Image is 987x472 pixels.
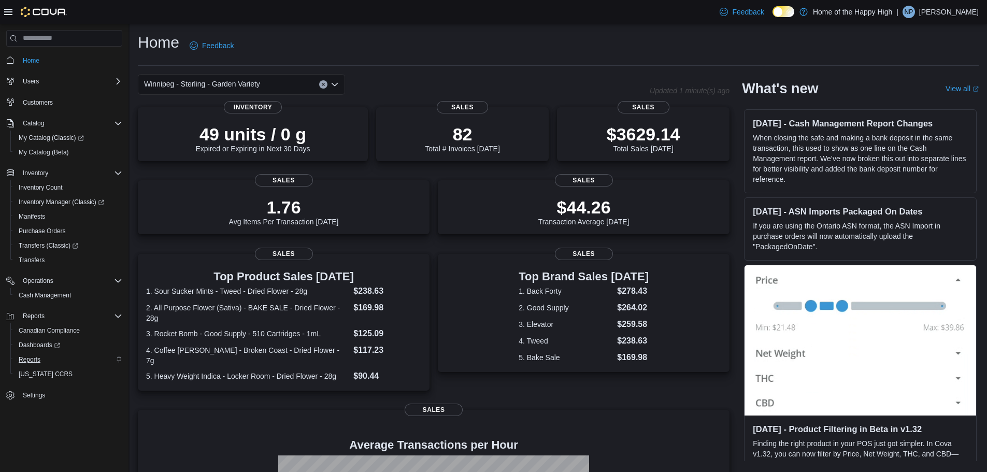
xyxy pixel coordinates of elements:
[144,78,260,90] span: Winnipeg - Sterling - Garden Variety
[23,56,39,65] span: Home
[15,146,73,159] a: My Catalog (Beta)
[19,275,58,287] button: Operations
[15,132,88,144] a: My Catalog (Classic)
[903,6,915,18] div: Nikki Patel
[146,328,349,339] dt: 3. Rocket Bomb - Good Supply - 510 Cartridges - 1mL
[437,101,489,113] span: Sales
[425,124,499,153] div: Total # Invoices [DATE]
[10,253,126,267] button: Transfers
[15,132,122,144] span: My Catalog (Classic)
[185,35,238,56] a: Feedback
[146,270,421,283] h3: Top Product Sales [DATE]
[138,32,179,53] h1: Home
[19,96,122,109] span: Customers
[15,368,122,380] span: Washington CCRS
[19,54,44,67] a: Home
[15,289,122,302] span: Cash Management
[146,303,349,323] dt: 2. All Purpose Flower (Sativa) - BAKE SALE - Dried Flower - 28g
[753,424,968,434] h3: [DATE] - Product Filtering in Beta in v1.32
[19,134,84,142] span: My Catalog (Classic)
[146,286,349,296] dt: 1. Sour Sucker Mints - Tweed - Dried Flower - 28g
[19,117,48,130] button: Catalog
[353,327,421,340] dd: $125.09
[607,124,680,145] p: $3629.14
[2,53,126,68] button: Home
[10,288,126,303] button: Cash Management
[15,324,84,337] a: Canadian Compliance
[753,206,968,217] h3: [DATE] - ASN Imports Packaged On Dates
[15,196,122,208] span: Inventory Manager (Classic)
[15,289,75,302] a: Cash Management
[2,309,126,323] button: Reports
[146,439,721,451] h4: Average Transactions per Hour
[19,167,122,179] span: Inventory
[19,212,45,221] span: Manifests
[2,74,126,89] button: Users
[15,146,122,159] span: My Catalog (Beta)
[353,285,421,297] dd: $238.63
[23,98,53,107] span: Customers
[405,404,463,416] span: Sales
[2,166,126,180] button: Inventory
[617,318,649,331] dd: $259.58
[19,291,71,299] span: Cash Management
[753,118,968,128] h3: [DATE] - Cash Management Report Changes
[15,339,64,351] a: Dashboards
[19,355,40,364] span: Reports
[15,210,49,223] a: Manifests
[196,124,310,145] p: 49 units / 0 g
[10,195,126,209] a: Inventory Manager (Classic)
[896,6,898,18] p: |
[19,326,80,335] span: Canadian Compliance
[519,270,649,283] h3: Top Brand Sales [DATE]
[19,75,43,88] button: Users
[15,225,122,237] span: Purchase Orders
[773,6,794,17] input: Dark Mode
[555,248,613,260] span: Sales
[742,80,818,97] h2: What's new
[19,370,73,378] span: [US_STATE] CCRS
[224,101,282,113] span: Inventory
[331,80,339,89] button: Open list of options
[21,7,67,17] img: Cova
[716,2,768,22] a: Feedback
[519,286,613,296] dt: 1. Back Forty
[607,124,680,153] div: Total Sales [DATE]
[15,181,122,194] span: Inventory Count
[753,221,968,252] p: If you are using the Ontario ASN format, the ASN Import in purchase orders will now automatically...
[19,117,122,130] span: Catalog
[196,124,310,153] div: Expired or Expiring in Next 30 Days
[905,6,913,18] span: NP
[10,145,126,160] button: My Catalog (Beta)
[23,169,48,177] span: Inventory
[946,84,979,93] a: View allExternal link
[753,133,968,184] p: When closing the safe and making a bank deposit in the same transaction, this used to show as one...
[15,353,45,366] a: Reports
[15,210,122,223] span: Manifests
[23,119,44,127] span: Catalog
[353,344,421,356] dd: $117.23
[353,370,421,382] dd: $90.44
[813,6,892,18] p: Home of the Happy High
[10,131,126,145] a: My Catalog (Classic)
[23,312,45,320] span: Reports
[10,209,126,224] button: Manifests
[255,248,313,260] span: Sales
[19,389,122,402] span: Settings
[10,224,126,238] button: Purchase Orders
[146,345,349,366] dt: 4. Coffee [PERSON_NAME] - Broken Coast - Dried Flower - 7g
[15,339,122,351] span: Dashboards
[10,367,126,381] button: [US_STATE] CCRS
[19,167,52,179] button: Inventory
[10,180,126,195] button: Inventory Count
[2,388,126,403] button: Settings
[19,148,69,156] span: My Catalog (Beta)
[519,352,613,363] dt: 5. Bake Sale
[19,75,122,88] span: Users
[15,196,108,208] a: Inventory Manager (Classic)
[15,254,122,266] span: Transfers
[732,7,764,17] span: Feedback
[15,368,77,380] a: [US_STATE] CCRS
[23,391,45,399] span: Settings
